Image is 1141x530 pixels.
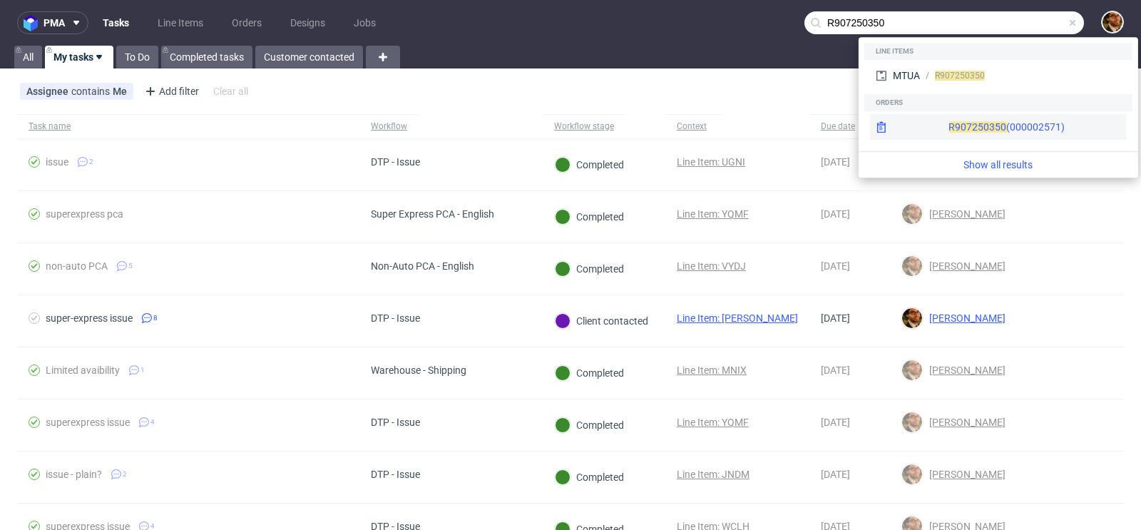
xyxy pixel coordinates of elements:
[821,312,850,324] span: [DATE]
[282,11,334,34] a: Designs
[46,156,68,168] div: issue
[923,208,1006,220] span: [PERSON_NAME]
[46,417,130,428] div: superexpress issue
[44,18,65,28] span: pma
[24,15,44,31] img: logo
[26,86,71,97] span: Assignee
[555,261,624,277] div: Completed
[210,81,251,101] div: Clear all
[902,464,922,484] img: Matteo Corsico
[71,86,113,97] span: contains
[923,260,1006,272] span: [PERSON_NAME]
[150,417,155,428] span: 4
[46,208,123,220] div: superexpress pca
[677,365,747,376] a: Line Item: MNIX
[902,360,922,380] img: Matteo Corsico
[94,11,138,34] a: Tasks
[371,121,407,132] div: Workflow
[555,157,624,173] div: Completed
[139,80,202,103] div: Add filter
[555,313,648,329] div: Client contacted
[821,208,850,220] span: [DATE]
[864,43,1132,60] div: Line items
[116,46,158,68] a: To Do
[923,365,1006,376] span: [PERSON_NAME]
[821,156,850,168] span: [DATE]
[902,308,922,328] img: Matteo Corsico
[677,208,749,220] a: Line Item: YQMF
[821,260,850,272] span: [DATE]
[948,121,1006,133] span: R907250350
[923,312,1006,324] span: [PERSON_NAME]
[821,417,850,428] span: [DATE]
[123,469,127,480] span: 2
[371,469,420,480] div: DTP - Issue
[677,312,798,324] a: Line Item: [PERSON_NAME]
[893,68,920,83] div: MTUA
[255,46,363,68] a: Customer contacted
[371,365,466,376] div: Warehouse - Shipping
[371,208,494,220] div: Super Express PCA - English
[223,11,270,34] a: Orders
[1102,12,1122,32] img: Matteo Corsico
[46,312,133,324] div: super-express issue
[555,469,624,485] div: Completed
[128,260,133,272] span: 5
[161,46,252,68] a: Completed tasks
[821,121,878,133] span: Due date
[554,121,614,132] div: Workflow stage
[821,469,850,480] span: [DATE]
[677,469,749,480] a: Line Item: JNDM
[677,260,746,272] a: Line Item: VYDJ
[923,417,1006,428] span: [PERSON_NAME]
[371,156,420,168] div: DTP - Issue
[371,312,420,324] div: DTP - Issue
[677,121,711,132] div: Context
[821,365,850,376] span: [DATE]
[371,417,420,428] div: DTP - Issue
[902,204,922,224] img: Matteo Corsico
[149,11,212,34] a: Line Items
[555,209,624,225] div: Completed
[902,256,922,276] img: Matteo Corsico
[29,121,348,133] span: Task name
[923,469,1006,480] span: [PERSON_NAME]
[345,11,384,34] a: Jobs
[864,94,1132,111] div: Orders
[45,46,113,68] a: My tasks
[935,71,985,81] span: R907250350
[371,260,474,272] div: Non-Auto PCA - English
[140,365,145,376] span: 1
[14,46,42,68] a: All
[46,365,120,376] div: Limited avaibility
[677,417,749,428] a: Line Item: YQMF
[864,158,1132,172] a: Show all results
[948,120,1065,134] div: (000002571)
[46,469,102,480] div: issue - plain?
[677,156,745,168] a: Line Item: UGNI
[555,417,624,433] div: Completed
[113,86,127,97] div: Me
[153,312,158,324] span: 8
[17,11,88,34] button: pma
[46,260,108,272] div: non-auto PCA
[555,365,624,381] div: Completed
[902,412,922,432] img: Matteo Corsico
[89,156,93,168] span: 2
